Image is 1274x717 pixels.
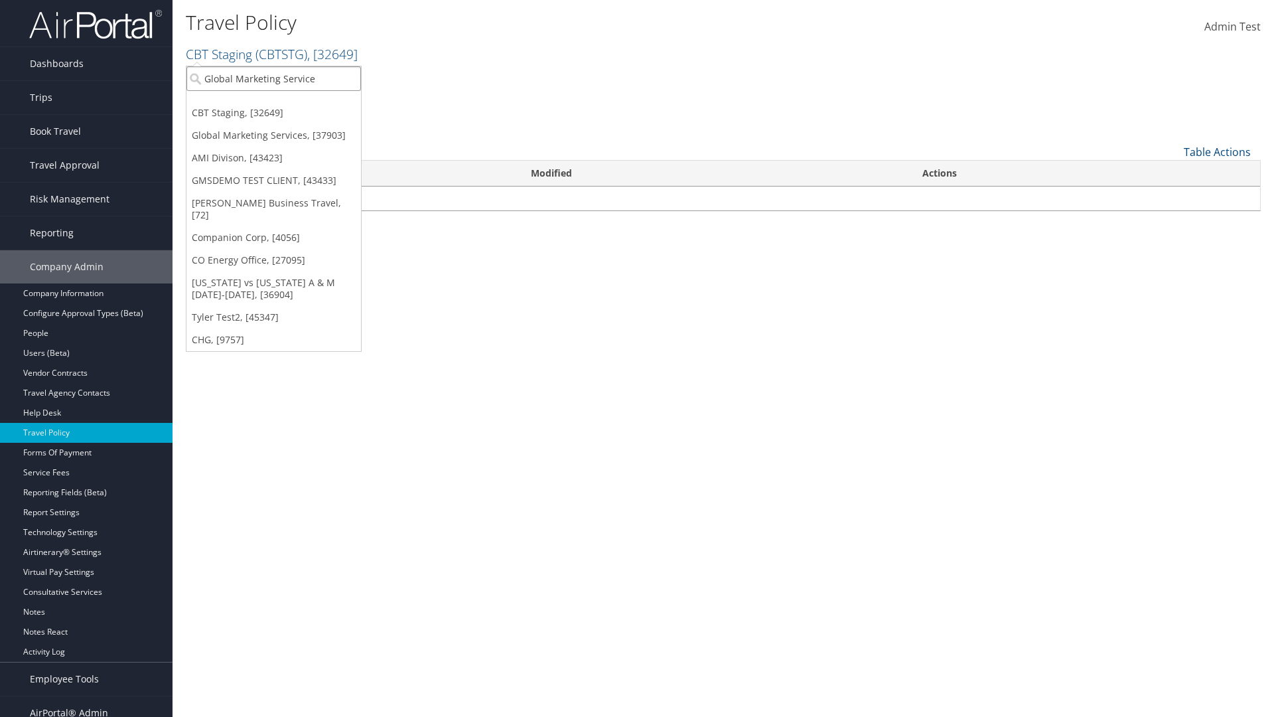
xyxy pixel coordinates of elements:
span: , [ 32649 ] [307,45,358,63]
a: AMI Divison, [43423] [186,147,361,169]
input: Search Accounts [186,66,361,91]
span: Dashboards [30,47,84,80]
a: GMSDEMO TEST CLIENT, [43433] [186,169,361,192]
a: CBT Staging [186,45,358,63]
span: Admin Test [1204,19,1261,34]
a: Companion Corp, [4056] [186,226,361,249]
a: CHG, [9757] [186,329,361,351]
a: CBT Staging, [32649] [186,102,361,124]
span: Book Travel [30,115,81,148]
a: Admin Test [1204,7,1261,48]
th: Modified: activate to sort column ascending [519,161,911,187]
a: [US_STATE] vs [US_STATE] A & M [DATE]-[DATE], [36904] [186,272,361,306]
span: Company Admin [30,250,104,283]
span: ( CBTSTG ) [255,45,307,63]
th: Actions [910,161,1260,187]
a: Table Actions [1184,145,1251,159]
span: Trips [30,81,52,114]
span: Risk Management [30,183,109,216]
a: Global Marketing Services, [37903] [186,124,361,147]
span: Employee Tools [30,663,99,696]
a: Tyler Test2, [45347] [186,306,361,329]
a: CO Energy Office, [27095] [186,249,361,272]
img: airportal-logo.png [29,9,162,40]
span: Reporting [30,216,74,250]
span: Travel Approval [30,149,100,182]
td: No data available in table [186,187,1260,210]
h1: Travel Policy [186,9,902,37]
a: [PERSON_NAME] Business Travel, [72] [186,192,361,226]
